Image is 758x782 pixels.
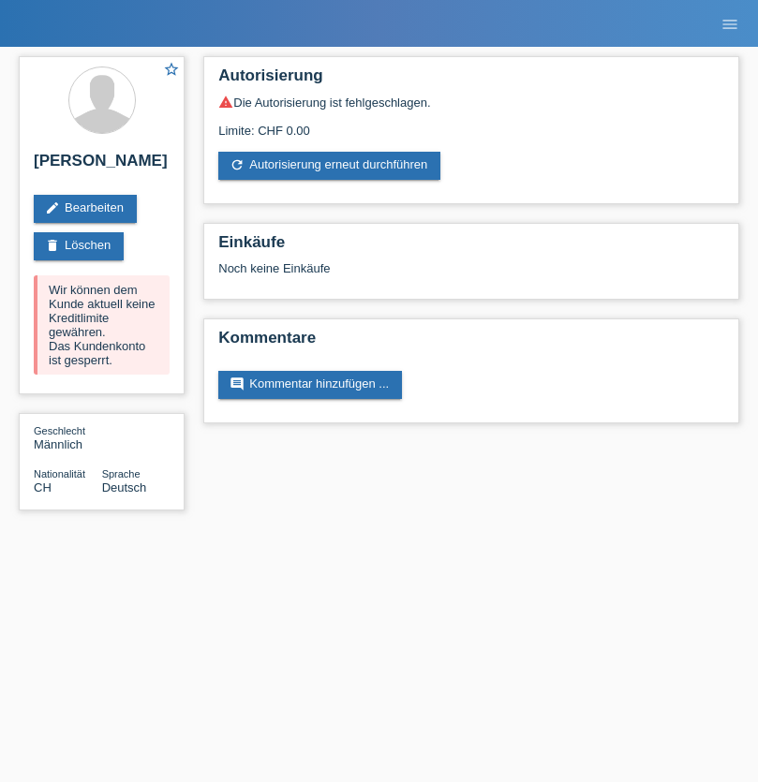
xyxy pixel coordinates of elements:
div: Wir können dem Kunde aktuell keine Kreditlimite gewähren. Das Kundenkonto ist gesperrt. [34,275,170,375]
span: Nationalität [34,468,85,480]
i: edit [45,200,60,215]
div: Limite: CHF 0.00 [218,110,724,138]
span: Geschlecht [34,425,85,436]
h2: Einkäufe [218,233,724,261]
a: menu [711,18,749,29]
h2: Kommentare [218,329,724,357]
i: refresh [230,157,245,172]
h2: Autorisierung [218,66,724,95]
a: deleteLöschen [34,232,124,260]
i: delete [45,238,60,253]
i: comment [230,376,245,391]
span: Deutsch [102,480,147,494]
i: star_border [163,61,180,78]
span: Sprache [102,468,141,480]
a: star_border [163,61,180,81]
a: refreshAutorisierung erneut durchführen [218,152,440,180]
h2: [PERSON_NAME] [34,152,170,180]
a: editBearbeiten [34,195,137,223]
div: Noch keine Einkäufe [218,261,724,289]
i: warning [218,95,233,110]
div: Die Autorisierung ist fehlgeschlagen. [218,95,724,110]
a: commentKommentar hinzufügen ... [218,371,402,399]
div: Männlich [34,423,102,451]
span: Schweiz [34,480,52,494]
i: menu [721,15,739,34]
